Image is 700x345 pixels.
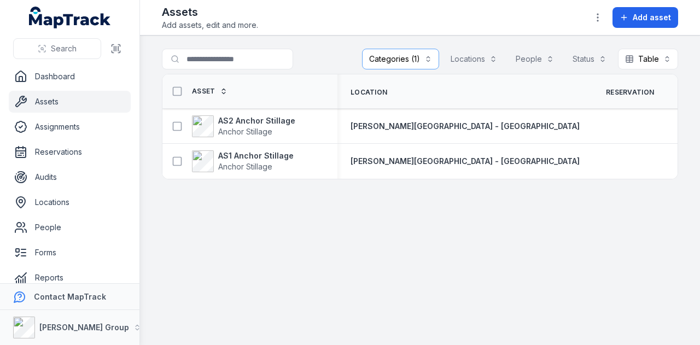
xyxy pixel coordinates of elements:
[192,115,295,137] a: AS2 Anchor StillageAnchor Stillage
[9,267,131,289] a: Reports
[34,292,106,301] strong: Contact MapTrack
[618,49,678,69] button: Table
[192,150,294,172] a: AS1 Anchor StillageAnchor Stillage
[218,150,294,161] strong: AS1 Anchor Stillage
[218,162,272,171] span: Anchor Stillage
[162,20,258,31] span: Add assets, edit and more.
[351,156,580,167] a: [PERSON_NAME][GEOGRAPHIC_DATA] - [GEOGRAPHIC_DATA]
[13,38,101,59] button: Search
[9,166,131,188] a: Audits
[612,7,678,28] button: Add asset
[218,115,295,126] strong: AS2 Anchor Stillage
[9,91,131,113] a: Assets
[162,4,258,20] h2: Assets
[29,7,111,28] a: MapTrack
[362,49,439,69] button: Categories (1)
[633,12,671,23] span: Add asset
[9,141,131,163] a: Reservations
[9,217,131,238] a: People
[9,66,131,87] a: Dashboard
[51,43,77,54] span: Search
[351,88,387,97] span: Location
[351,121,580,132] a: [PERSON_NAME][GEOGRAPHIC_DATA] - [GEOGRAPHIC_DATA]
[351,156,580,166] span: [PERSON_NAME][GEOGRAPHIC_DATA] - [GEOGRAPHIC_DATA]
[9,191,131,213] a: Locations
[192,87,227,96] a: Asset
[39,323,129,332] strong: [PERSON_NAME] Group
[351,121,580,131] span: [PERSON_NAME][GEOGRAPHIC_DATA] - [GEOGRAPHIC_DATA]
[218,127,272,136] span: Anchor Stillage
[9,116,131,138] a: Assignments
[192,87,215,96] span: Asset
[9,242,131,264] a: Forms
[509,49,561,69] button: People
[606,88,654,97] span: Reservation
[444,49,504,69] button: Locations
[565,49,614,69] button: Status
